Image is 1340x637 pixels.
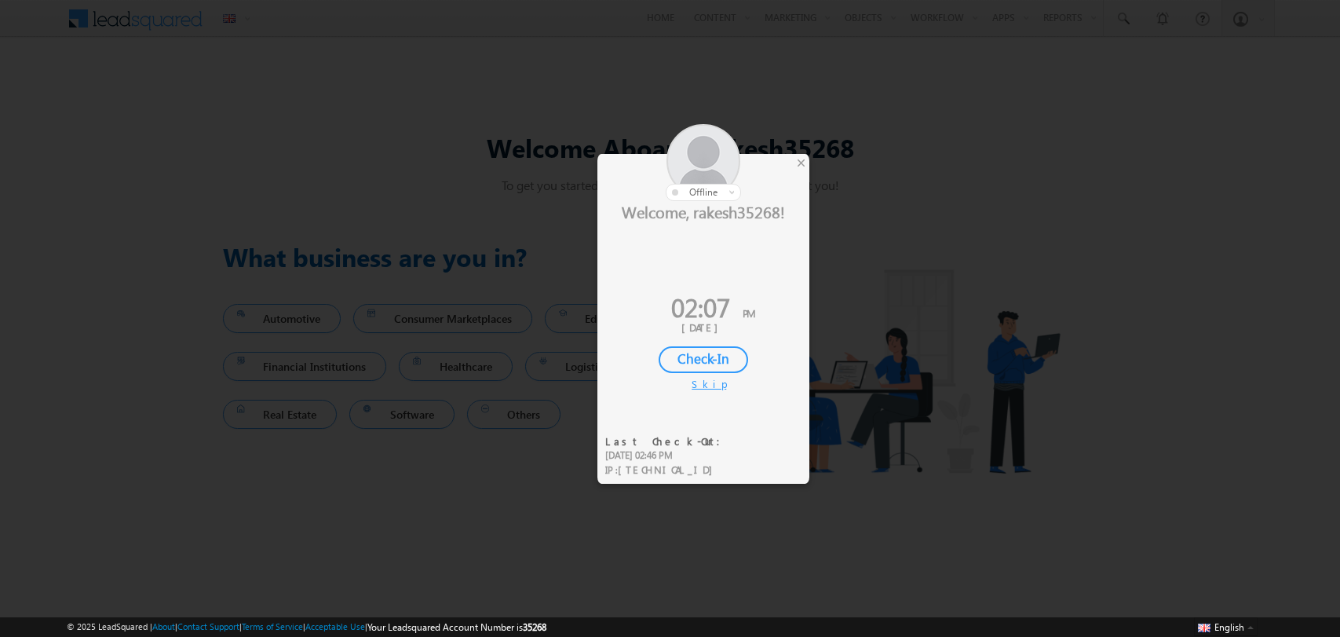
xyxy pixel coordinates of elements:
span: © 2025 LeadSquared | | | | | [67,620,546,635]
div: Skip [692,377,715,391]
div: Welcome, rakesh35268! [597,201,809,221]
span: offline [689,186,717,198]
span: 35268 [523,621,546,633]
a: Terms of Service [242,621,303,632]
a: Acceptable Use [305,621,365,632]
div: Last Check-Out: [605,434,730,448]
span: PM [743,306,755,320]
button: English [1194,617,1257,636]
a: Contact Support [177,621,239,632]
div: IP : [605,463,730,478]
span: English [1214,621,1244,633]
a: About [152,621,175,632]
span: 02:07 [671,289,730,324]
span: Your Leadsquared Account Number is [367,621,546,633]
div: × [793,154,809,171]
div: Check-In [659,346,748,373]
div: [DATE] [609,320,798,335]
span: [TECHNICAL_ID] [618,463,721,476]
div: [DATE] 02:46 PM [605,448,730,463]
